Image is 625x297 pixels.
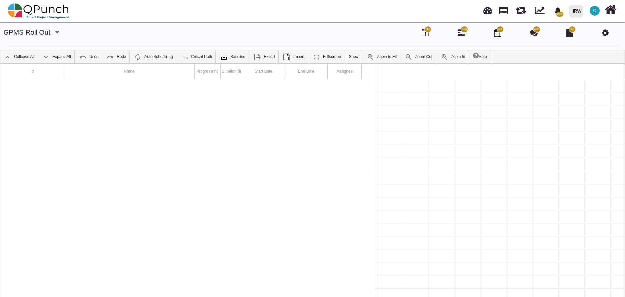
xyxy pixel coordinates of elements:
span: 12 [571,27,574,32]
a: Help [470,50,490,63]
a: Fullscreen [309,50,344,63]
div: Name [64,64,195,80]
div: Duration(d) [221,64,242,80]
i: Punch Discussion [530,29,538,37]
a: Auto Scheduling [131,50,176,63]
img: ic_redo_24.f94b082.png [106,53,114,61]
a: Collapse All [0,50,38,63]
img: save.4d96896.png [283,53,291,61]
img: ic_zoom_out.687aa02.png [405,53,413,61]
img: ic_collapse_all_24.42ac041.png [4,53,11,61]
img: ic_critical_path_24.b7f2986.png [181,53,188,61]
div: Progress(%) [195,64,221,80]
a: Undo [76,50,102,63]
div: Start Date [242,64,285,80]
a: Export [250,50,278,63]
img: ic_export_24.4e1404f.png [253,53,261,61]
img: ic_zoom_in.48fceee.png [441,53,448,61]
div: Notification [552,5,563,17]
a: GPMS Roll out [4,28,51,36]
img: ic_zoom_to_fit_24.130db0b.png [367,53,374,61]
span: 230 [556,12,563,17]
img: qpunch-sp.fa6292f.png [8,1,69,21]
span: Dashboard [483,4,492,14]
img: ic_undo_24.4502e76.png [79,53,87,61]
span: 761 [498,27,502,32]
i: Calendar [494,29,501,37]
i: Home [605,4,616,16]
span: 818 [462,27,467,32]
a: Import [280,50,308,63]
img: klXqkY5+JZAPre7YVMJ69SE9vgHW7RkaA9STpDBCRd8F60lk8AdY5g6cgTfGkm3cV0d3FrcCHw7UyPBLKa18SAFZQOCAmAAAA... [220,53,228,61]
span: Projects [499,4,508,14]
i: Document Library [566,29,573,37]
div: IRW [573,6,582,17]
a: Zoom to Fit [363,50,400,63]
div: End Date [285,64,328,80]
div: Id [0,64,64,80]
div: Assignee [328,64,362,80]
a: Show [345,50,362,63]
img: ic_fullscreen_24.81ea589.png [312,53,320,61]
span: 428 [534,27,539,32]
a: 818 [458,31,465,37]
span: 762 [425,27,430,32]
a: IRW [566,0,586,22]
a: Zoom Out [401,50,436,63]
img: ic_auto_scheduling_24.ade0d5b.png [134,53,142,61]
a: Redo [103,50,129,63]
a: Expand All [39,50,74,63]
i: Board [422,29,429,37]
span: Releases [516,3,526,14]
a: Critical Path [177,50,215,63]
a: Zoom In [437,50,469,63]
div: Dynamic Report [532,0,550,22]
a: bell fill230 [550,0,566,21]
i: Gantt [458,29,465,37]
a: Baseline [217,50,249,63]
span: Clairebt [590,6,600,16]
svg: bell fill [554,7,561,14]
span: C [593,9,596,13]
a: C [586,0,603,21]
img: ic_expand_all_24.71e1805.png [42,53,50,61]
